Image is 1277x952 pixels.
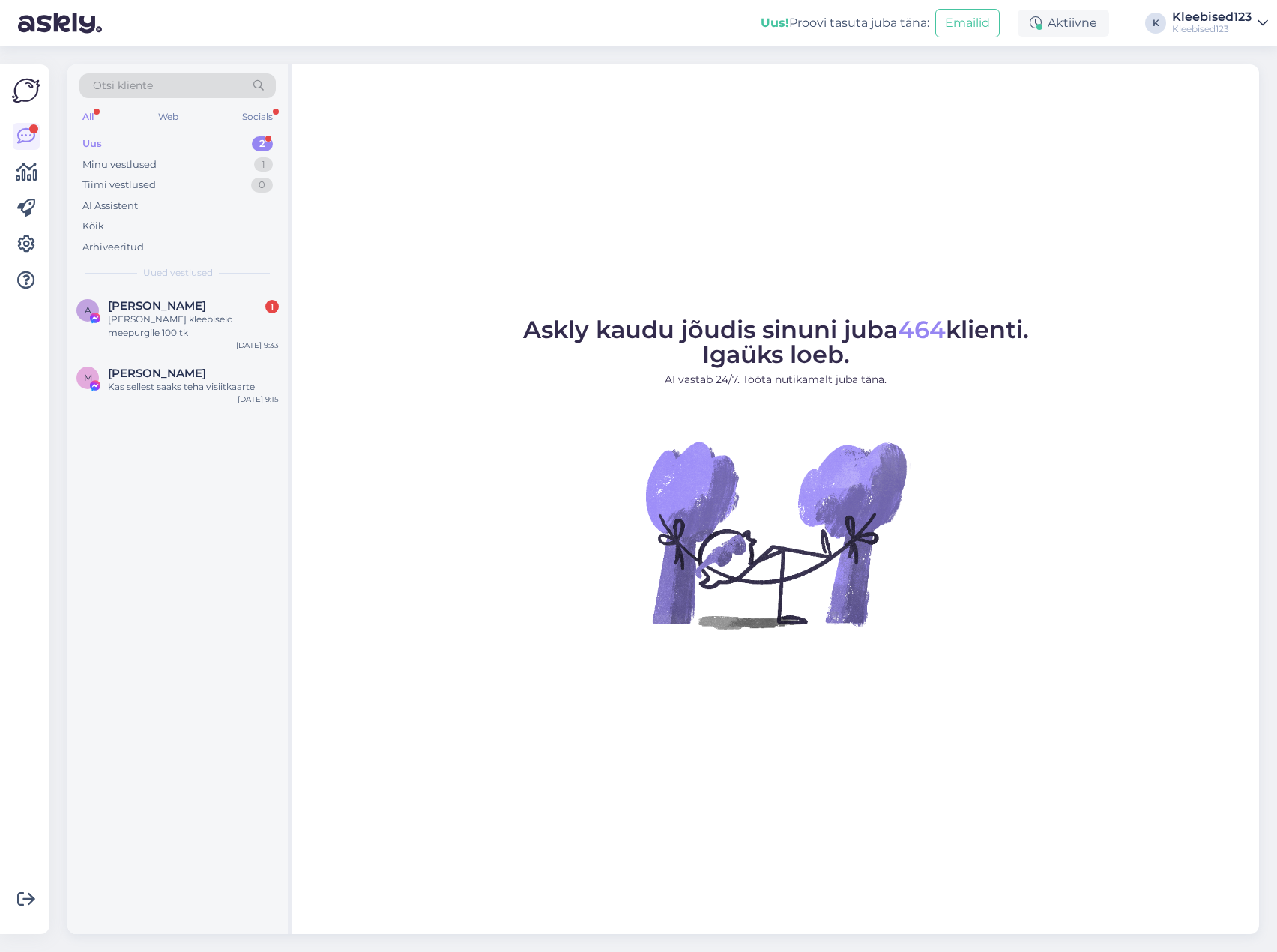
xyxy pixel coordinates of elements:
span: 464 [898,315,946,344]
div: Kas sellest saaks teha visiitkaarte [108,380,279,394]
div: [PERSON_NAME] kleebiseid meepurgile 100 tk [108,313,279,340]
div: 0 [251,178,273,193]
b: Uus! [761,16,789,30]
div: Tiimi vestlused [82,178,156,193]
div: [DATE] 9:33 [236,340,279,351]
button: Emailid [935,9,1000,37]
div: 1 [254,157,273,172]
p: AI vastab 24/7. Tööta nutikamalt juba täna. [523,372,1029,388]
span: A [85,304,91,316]
span: M [84,372,92,383]
span: Marek Neudorf [108,367,206,380]
div: Web [155,107,181,127]
div: Kleebised123 [1172,23,1252,35]
div: Uus [82,136,102,151]
span: Otsi kliente [93,78,153,94]
div: Kõik [82,219,104,234]
div: Socials [239,107,276,127]
div: Proovi tasuta juba täna: [761,14,929,32]
div: AI Assistent [82,199,138,214]
span: August Erik [108,299,206,313]
div: [DATE] 9:15 [238,394,279,405]
div: Kleebised123 [1172,11,1252,23]
div: 1 [265,300,279,313]
img: Askly Logo [12,76,40,105]
span: Askly kaudu jõudis sinuni juba klienti. Igaüks loeb. [523,315,1029,369]
div: 2 [252,136,273,151]
a: Kleebised123Kleebised123 [1172,11,1268,35]
div: Aktiivne [1018,10,1109,37]
div: Minu vestlused [82,157,157,172]
div: All [79,107,97,127]
div: K [1145,13,1166,34]
img: No Chat active [641,400,911,669]
div: Arhiveeritud [82,240,144,255]
span: Uued vestlused [143,266,213,280]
